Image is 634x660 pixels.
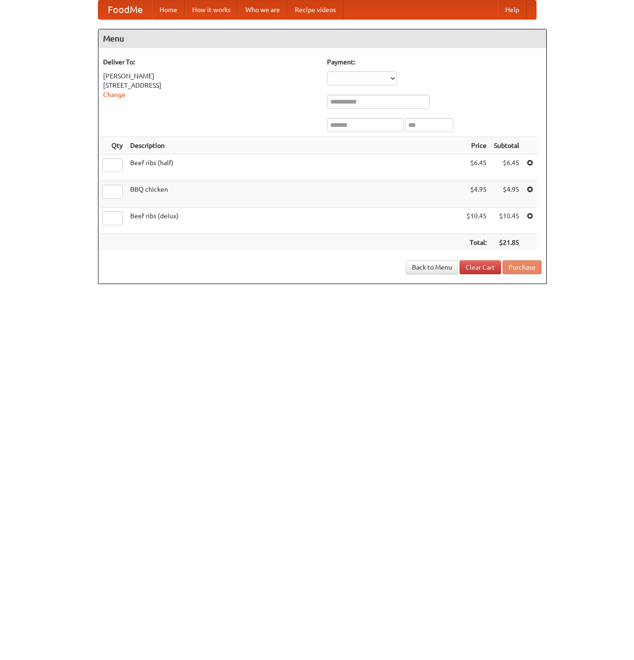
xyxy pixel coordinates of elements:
[490,154,523,181] td: $6.45
[98,0,152,19] a: FoodMe
[490,181,523,208] td: $4.95
[126,154,463,181] td: Beef ribs (half)
[126,137,463,154] th: Description
[463,208,490,234] td: $10.45
[98,29,546,48] h4: Menu
[490,234,523,251] th: $21.85
[460,260,501,274] a: Clear Cart
[498,0,527,19] a: Help
[103,57,318,67] h5: Deliver To:
[463,181,490,208] td: $4.95
[463,154,490,181] td: $6.45
[103,81,318,90] div: [STREET_ADDRESS]
[152,0,185,19] a: Home
[126,208,463,234] td: Beef ribs (delux)
[103,71,318,81] div: [PERSON_NAME]
[502,260,542,274] button: Purchase
[327,57,542,67] h5: Payment:
[98,137,126,154] th: Qty
[185,0,238,19] a: How it works
[287,0,343,19] a: Recipe videos
[406,260,458,274] a: Back to Menu
[126,181,463,208] td: BBQ chicken
[490,137,523,154] th: Subtotal
[103,91,125,98] a: Change
[463,234,490,251] th: Total:
[490,208,523,234] td: $10.45
[463,137,490,154] th: Price
[238,0,287,19] a: Who we are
